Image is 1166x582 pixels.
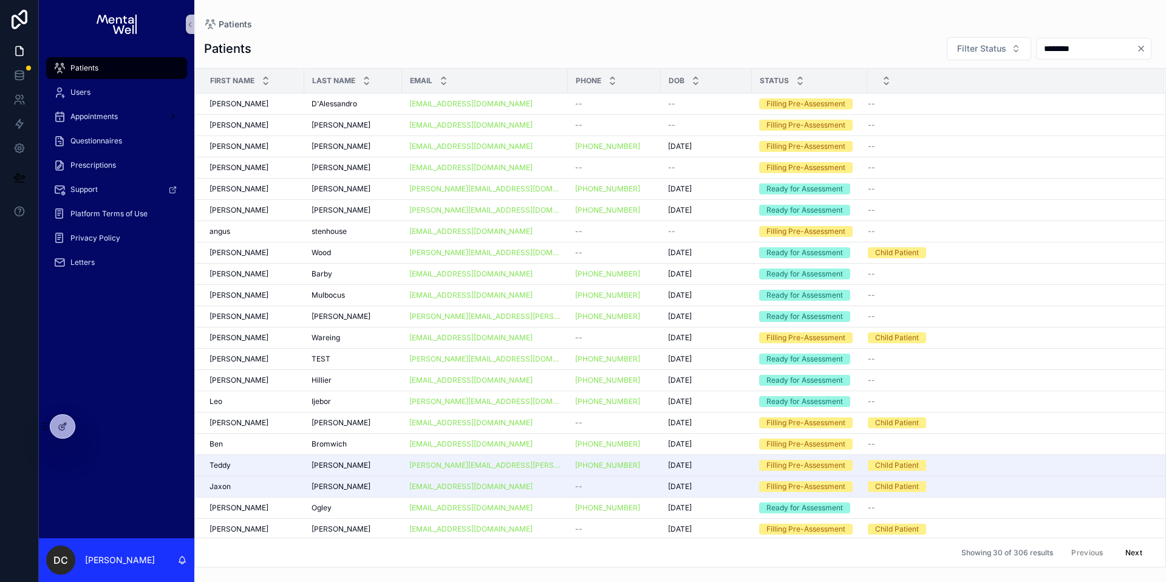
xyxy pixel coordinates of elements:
[759,247,860,258] a: Ready for Assessment
[868,397,875,406] span: --
[312,120,395,130] a: [PERSON_NAME]
[409,354,561,364] a: [PERSON_NAME][EMAIL_ADDRESS][DOMAIN_NAME]
[46,227,187,249] a: Privacy Policy
[875,481,919,492] div: Child Patient
[210,205,297,215] a: [PERSON_NAME]
[868,375,875,385] span: --
[210,120,297,130] a: [PERSON_NAME]
[868,312,1150,321] a: --
[312,142,395,151] a: [PERSON_NAME]
[70,63,98,73] span: Patients
[766,120,845,131] div: Filling Pre-Assessment
[46,179,187,200] a: Support
[668,333,745,343] a: [DATE]
[575,333,653,343] a: --
[575,142,640,151] a: [PHONE_NUMBER]
[766,183,843,194] div: Ready for Assessment
[868,227,1150,236] a: --
[868,99,875,109] span: --
[868,375,1150,385] a: --
[868,397,1150,406] a: --
[1136,44,1151,53] button: Clear
[409,418,561,428] a: [EMAIL_ADDRESS][DOMAIN_NAME]
[210,99,297,109] a: [PERSON_NAME]
[312,227,395,236] a: stenhouse
[766,502,843,513] div: Ready for Assessment
[868,269,1150,279] a: --
[575,439,640,449] a: [PHONE_NUMBER]
[668,375,745,385] a: [DATE]
[210,290,268,300] span: [PERSON_NAME]
[312,375,395,385] a: Hillier
[409,439,533,449] a: [EMAIL_ADDRESS][DOMAIN_NAME]
[70,160,116,170] span: Prescriptions
[668,163,745,173] a: --
[210,312,297,321] a: [PERSON_NAME]
[668,205,745,215] a: [DATE]
[575,99,582,109] span: --
[575,248,653,258] a: --
[409,418,533,428] a: [EMAIL_ADDRESS][DOMAIN_NAME]
[575,99,653,109] a: --
[409,269,533,279] a: [EMAIL_ADDRESS][DOMAIN_NAME]
[70,185,98,194] span: Support
[312,333,340,343] span: Wareing
[312,354,330,364] span: TEST
[409,205,561,215] a: [PERSON_NAME][EMAIL_ADDRESS][DOMAIN_NAME]
[46,130,187,152] a: Questionnaires
[312,205,370,215] span: [PERSON_NAME]
[868,142,875,151] span: --
[766,205,843,216] div: Ready for Assessment
[668,227,675,236] span: --
[312,460,370,470] span: [PERSON_NAME]
[312,120,370,130] span: [PERSON_NAME]
[312,397,395,406] a: Ijebor
[409,482,561,491] a: [EMAIL_ADDRESS][DOMAIN_NAME]
[409,290,561,300] a: [EMAIL_ADDRESS][DOMAIN_NAME]
[575,120,653,130] a: --
[409,333,561,343] a: [EMAIL_ADDRESS][DOMAIN_NAME]
[868,142,1150,151] a: --
[575,375,640,385] a: [PHONE_NUMBER]
[312,290,345,300] span: Mulbocus
[575,290,640,300] a: [PHONE_NUMBER]
[210,227,297,236] a: angus
[409,99,561,109] a: [EMAIL_ADDRESS][DOMAIN_NAME]
[409,312,561,321] a: [PERSON_NAME][EMAIL_ADDRESS][PERSON_NAME][DOMAIN_NAME]
[210,375,268,385] span: [PERSON_NAME]
[409,227,533,236] a: [EMAIL_ADDRESS][DOMAIN_NAME]
[312,460,395,470] a: [PERSON_NAME]
[210,439,223,449] span: Ben
[759,290,860,301] a: Ready for Assessment
[668,397,745,406] a: [DATE]
[875,247,919,258] div: Child Patient
[210,269,268,279] span: [PERSON_NAME]
[210,460,297,470] a: Teddy
[409,248,561,258] a: [PERSON_NAME][EMAIL_ADDRESS][DOMAIN_NAME]
[312,439,395,449] a: Bromwich
[766,290,843,301] div: Ready for Assessment
[668,482,745,491] a: [DATE]
[868,290,875,300] span: --
[766,141,845,152] div: Filling Pre-Assessment
[668,269,692,279] span: [DATE]
[957,43,1006,55] span: Filter Status
[409,227,561,236] a: [EMAIL_ADDRESS][DOMAIN_NAME]
[409,99,533,109] a: [EMAIL_ADDRESS][DOMAIN_NAME]
[409,503,533,513] a: [EMAIL_ADDRESS][DOMAIN_NAME]
[46,81,187,103] a: Users
[210,163,297,173] a: [PERSON_NAME]
[868,312,875,321] span: --
[312,269,332,279] span: Barby
[668,439,745,449] a: [DATE]
[70,209,148,219] span: Platform Terms of Use
[575,375,653,385] a: [PHONE_NUMBER]
[766,226,845,237] div: Filling Pre-Assessment
[210,312,268,321] span: [PERSON_NAME]
[759,205,860,216] a: Ready for Assessment
[409,163,561,173] a: [EMAIL_ADDRESS][DOMAIN_NAME]
[70,233,120,243] span: Privacy Policy
[312,354,395,364] a: TEST
[409,269,561,279] a: [EMAIL_ADDRESS][DOMAIN_NAME]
